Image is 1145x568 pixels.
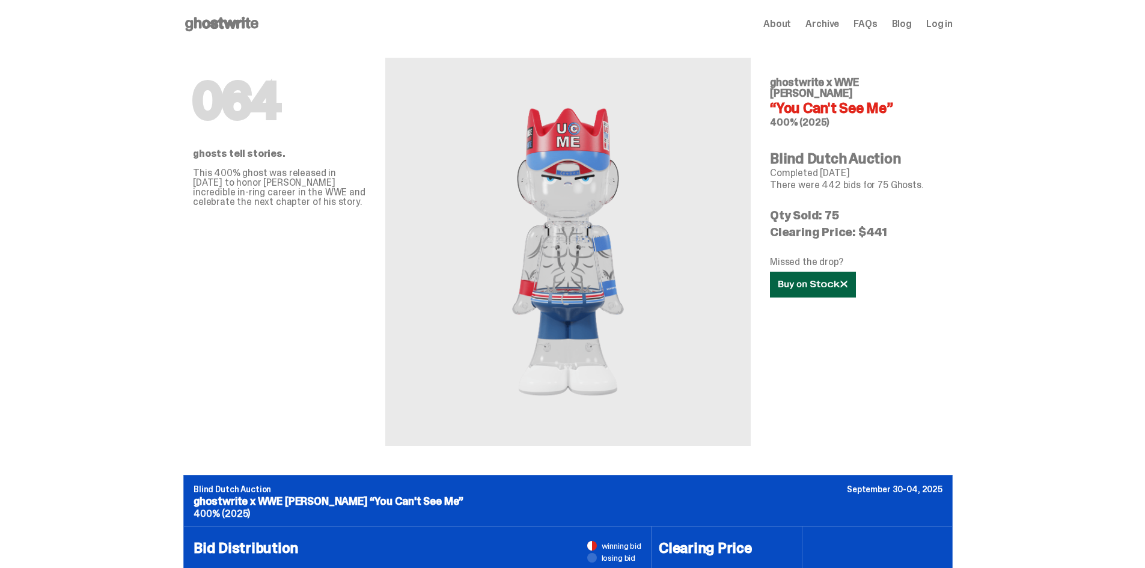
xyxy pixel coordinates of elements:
a: About [763,19,791,29]
p: Blind Dutch Auction [194,485,942,493]
p: There were 442 bids for 75 Ghosts. [770,180,943,190]
a: Blog [892,19,912,29]
h4: Blind Dutch Auction [770,151,943,166]
p: Missed the drop? [770,257,943,267]
a: FAQs [853,19,877,29]
span: 400% (2025) [194,507,250,520]
h1: 064 [193,77,366,125]
p: Completed [DATE] [770,168,943,178]
span: 400% (2025) [770,116,829,129]
h4: Clearing Price [659,541,795,555]
p: ghosts tell stories. [193,149,366,159]
img: WWE John Cena&ldquo;You Can't See Me&rdquo; [436,87,700,417]
span: winning bid [602,542,641,550]
p: Qty Sold: 75 [770,209,943,221]
span: losing bid [602,554,636,562]
a: Archive [805,19,839,29]
span: ghostwrite x WWE [PERSON_NAME] [770,75,859,100]
p: Clearing Price: $441 [770,226,943,238]
p: September 30-04, 2025 [847,485,942,493]
h4: “You Can't See Me” [770,101,943,115]
a: Log in [926,19,953,29]
p: ghostwrite x WWE [PERSON_NAME] “You Can't See Me” [194,496,942,507]
p: This 400% ghost was released in [DATE] to honor [PERSON_NAME] incredible in-ring career in the WW... [193,168,366,207]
